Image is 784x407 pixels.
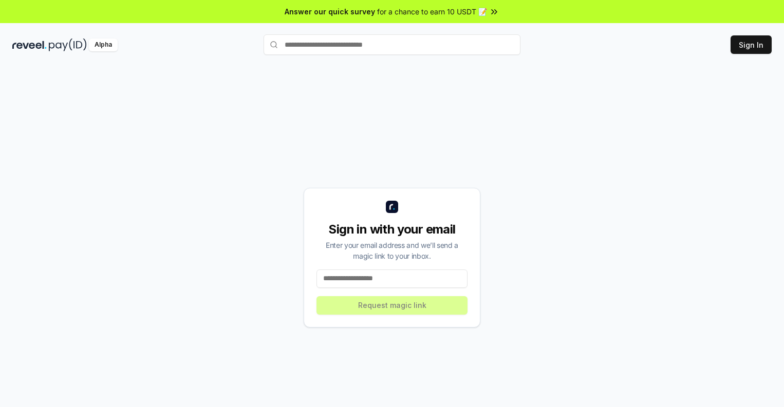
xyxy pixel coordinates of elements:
[316,240,468,261] div: Enter your email address and we’ll send a magic link to your inbox.
[386,201,398,213] img: logo_small
[49,38,87,51] img: pay_id
[285,6,375,17] span: Answer our quick survey
[316,221,468,238] div: Sign in with your email
[731,35,772,54] button: Sign In
[12,38,47,51] img: reveel_dark
[89,38,118,51] div: Alpha
[377,6,487,17] span: for a chance to earn 10 USDT 📝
